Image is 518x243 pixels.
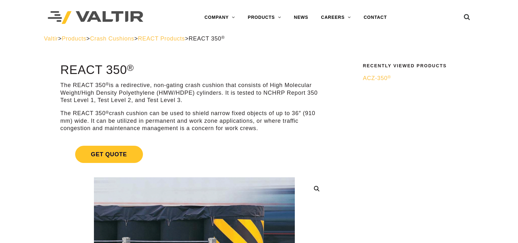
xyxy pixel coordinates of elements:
[287,11,315,24] a: NEWS
[44,35,58,42] a: Valtir
[75,146,143,163] span: Get Quote
[387,75,391,79] sup: ®
[44,35,474,42] div: > > > >
[357,11,393,24] a: CONTACT
[138,35,185,42] a: REACT Products
[241,11,287,24] a: PRODUCTS
[48,11,143,24] img: Valtir
[106,82,109,86] sup: ®
[363,75,470,82] a: ACZ-350®
[363,63,470,68] h2: Recently Viewed Products
[62,35,86,42] a: Products
[60,82,328,104] p: The REACT 350 is a redirective, non-gating crash cushion that consists of High Molecular Weight/H...
[363,75,391,81] span: ACZ-350
[60,138,328,171] a: Get Quote
[90,35,134,42] a: Crash Cushions
[60,110,328,132] p: The REACT 350 crash cushion can be used to shield narrow fixed objects of up to 36″ (910 mm) wide...
[198,11,241,24] a: COMPANY
[315,11,357,24] a: CAREERS
[60,63,328,77] h1: REACT 350
[127,63,134,73] sup: ®
[188,35,225,42] span: REACT 350
[221,35,225,40] sup: ®
[106,110,109,115] sup: ®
